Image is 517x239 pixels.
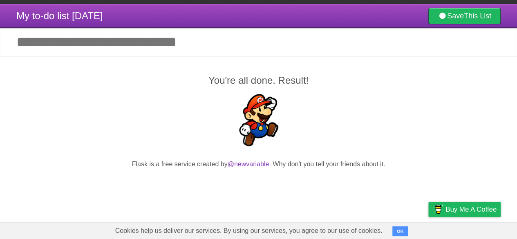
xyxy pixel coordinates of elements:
[445,202,497,217] span: Buy me a coffee
[107,223,391,239] span: Cookies help us deliver our services. By using our services, you agree to our use of cookies.
[16,73,501,88] h2: You're all done. Result!
[228,161,269,168] a: @newvariable
[464,12,491,20] b: This List
[432,202,443,216] img: Buy me a coffee
[16,10,103,21] span: My to-do list [DATE]
[428,8,501,24] a: SaveThis List
[233,94,285,146] img: Super Mario
[428,202,501,217] a: Buy me a coffee
[16,159,501,169] p: Flask is a free service created by . Why don't you tell your friends about it.
[244,179,273,191] iframe: X Post Button
[392,226,408,236] button: OK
